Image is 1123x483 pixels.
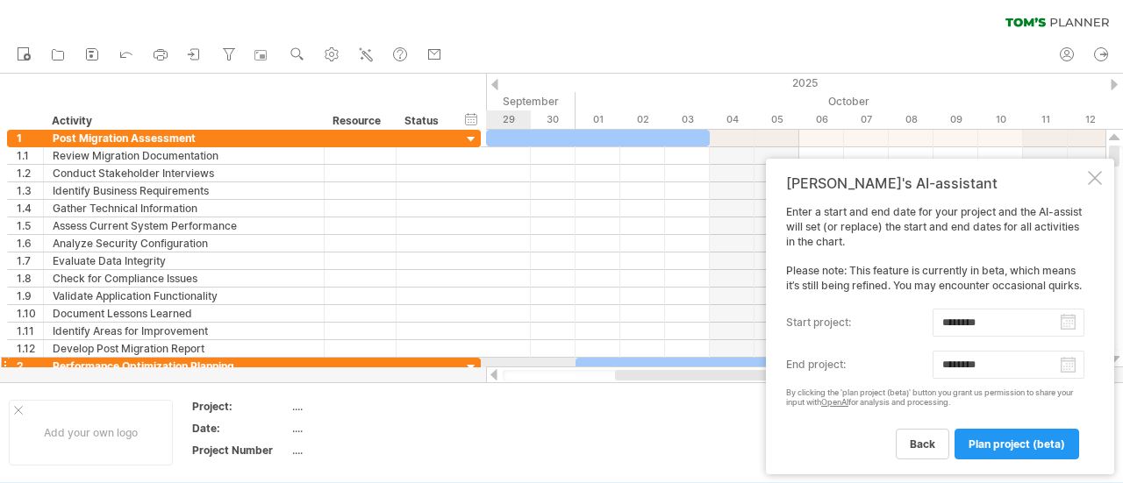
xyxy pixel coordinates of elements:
div: [PERSON_NAME]'s AI-assistant [786,174,1084,192]
label: start project: [786,309,933,337]
div: 1.2 [17,165,43,181]
div: Identify Business Requirements [53,182,315,199]
span: plan project (beta) [969,437,1065,451]
div: Post Migration Assessment [53,130,315,146]
div: Document Lessons Learned [53,305,315,322]
div: Activity [52,112,314,130]
div: Resource [333,112,386,130]
div: Saturday, 11 October 2025 [1023,110,1068,129]
div: Analyze Security Configuration [53,235,315,252]
a: back [896,429,949,459]
div: .... [292,443,440,458]
div: Evaluate Data Integrity [53,252,315,269]
div: Date: [192,421,289,436]
div: Tuesday, 30 September 2025 [531,110,576,129]
div: Wednesday, 8 October 2025 [889,110,933,129]
a: OpenAI [821,397,848,407]
div: Monday, 29 September 2025 [486,110,531,129]
div: 1.3 [17,182,43,199]
div: By clicking the 'plan project (beta)' button you grant us permission to share your input with for... [786,388,1084,408]
div: Sunday, 5 October 2025 [755,110,799,129]
div: 1.4 [17,200,43,217]
div: 1.6 [17,235,43,252]
div: Friday, 10 October 2025 [978,110,1023,129]
div: 1.5 [17,217,43,234]
div: 1 [17,130,43,146]
div: 1.7 [17,252,43,269]
div: Thursday, 9 October 2025 [933,110,978,129]
div: Add your own logo [9,400,173,465]
div: 1.9 [17,288,43,304]
div: Saturday, 4 October 2025 [710,110,755,129]
div: 1.10 [17,305,43,322]
div: Project: [192,399,289,414]
div: Enter a start and end date for your project and the AI-assist will set (or replace) the start and... [786,205,1084,458]
div: Develop Post Migration Report [53,340,315,357]
div: Friday, 3 October 2025 [665,110,710,129]
div: Validate Application Functionality [53,288,315,304]
div: Sunday, 12 October 2025 [1068,110,1112,129]
div: Project Number [192,443,289,458]
div: 1.1 [17,147,43,164]
div: Review Migration Documentation [53,147,315,164]
div: Assess Current System Performance [53,217,315,234]
div: 2 [17,358,43,374]
div: 1.12 [17,340,43,357]
div: Gather Technical Information [53,200,315,217]
div: Performance Optimization Planning [53,358,315,374]
label: end project: [786,351,933,379]
span: back [910,437,935,451]
a: plan project (beta) [955,429,1079,459]
div: Monday, 6 October 2025 [799,110,844,129]
div: Check for Compliance Issues [53,270,315,287]
div: 1.8 [17,270,43,287]
div: Identify Areas for Improvement [53,323,315,339]
div: 1.11 [17,323,43,339]
div: Wednesday, 1 October 2025 [576,110,620,129]
div: Status [404,112,443,130]
div: Conduct Stakeholder Interviews [53,165,315,181]
div: Thursday, 2 October 2025 [620,110,665,129]
div: .... [292,399,440,414]
div: Tuesday, 7 October 2025 [844,110,889,129]
div: .... [292,421,440,436]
